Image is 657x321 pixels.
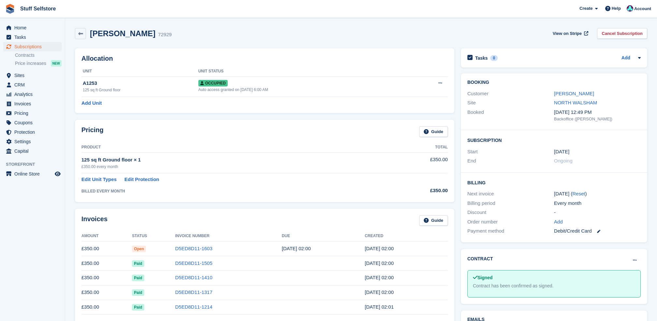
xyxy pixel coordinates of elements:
[282,246,311,251] time: 2025-08-19 01:00:00 UTC
[81,285,132,300] td: £350.00
[467,80,641,85] h2: Booking
[81,176,117,183] a: Edit Unit Types
[467,255,493,262] h2: Contract
[175,260,212,266] a: D5ED8D11-1505
[14,71,53,80] span: Sites
[198,66,407,77] th: Unit Status
[18,3,58,14] a: Stuff Selfstore
[475,55,488,61] h2: Tasks
[467,209,554,216] div: Discount
[554,109,641,116] div: [DATE] 12:49 PM
[54,170,62,178] a: Preview store
[365,260,394,266] time: 2025-07-18 01:00:40 UTC
[3,99,62,108] a: menu
[365,289,394,295] time: 2025-05-18 01:00:50 UTC
[158,31,172,38] div: 72929
[473,283,635,289] div: Contract has been confirmed as signed.
[81,55,448,62] h2: Allocation
[634,6,651,12] span: Account
[81,142,380,153] th: Product
[15,60,46,67] span: Price increases
[15,60,62,67] a: Price increases NEW
[467,227,554,235] div: Payment method
[553,30,582,37] span: View on Stripe
[467,190,554,198] div: Next invoice
[473,274,635,281] div: Signed
[572,191,585,196] a: Reset
[554,209,641,216] div: -
[90,29,155,38] h2: [PERSON_NAME]
[5,4,15,14] img: stora-icon-8386f47178a22dfd0bd8f6a31ec36ba5ce8667c1dd55bd0f319d3a0aa187defe.svg
[380,152,448,173] td: £350.00
[132,260,144,267] span: Paid
[14,109,53,118] span: Pricing
[124,176,159,183] a: Edit Protection
[365,304,394,310] time: 2025-04-18 01:01:01 UTC
[3,42,62,51] a: menu
[198,80,228,86] span: Occupied
[14,42,53,51] span: Subscriptions
[554,158,573,163] span: Ongoing
[3,169,62,178] a: menu
[3,80,62,89] a: menu
[419,215,448,226] a: Guide
[14,99,53,108] span: Invoices
[419,126,448,137] a: Guide
[15,52,62,58] a: Contracts
[81,215,107,226] h2: Invoices
[3,146,62,156] a: menu
[554,227,641,235] div: Debit/Credit Card
[175,289,212,295] a: D5ED8D11-1317
[81,156,380,164] div: 125 sq ft Ground floor × 1
[3,23,62,32] a: menu
[612,5,621,12] span: Help
[83,87,198,93] div: 125 sq ft Ground floor
[14,169,53,178] span: Online Store
[550,28,590,39] a: View on Stripe
[81,270,132,285] td: £350.00
[627,5,633,12] img: Simon Gardner
[81,126,104,137] h2: Pricing
[81,66,198,77] th: Unit
[554,190,641,198] div: [DATE] ( )
[132,231,175,241] th: Status
[365,231,448,241] th: Created
[467,137,641,143] h2: Subscription
[554,218,563,226] a: Add
[14,33,53,42] span: Tasks
[14,80,53,89] span: CRM
[81,300,132,314] td: £350.00
[3,109,62,118] a: menu
[14,23,53,32] span: Home
[81,188,380,194] div: BILLED EVERY MONTH
[365,246,394,251] time: 2025-08-18 01:00:04 UTC
[282,231,365,241] th: Due
[198,87,407,93] div: Auto access granted on [DATE] 6:00 AM
[467,179,641,186] h2: Billing
[597,28,647,39] a: Cancel Subscription
[6,161,65,168] span: Storefront
[467,148,554,156] div: Start
[81,241,132,256] td: £350.00
[490,55,498,61] div: 0
[380,142,448,153] th: Total
[81,99,102,107] a: Add Unit
[3,90,62,99] a: menu
[175,275,212,280] a: D5ED8D11-1410
[3,137,62,146] a: menu
[3,118,62,127] a: menu
[81,231,132,241] th: Amount
[467,218,554,226] div: Order number
[175,246,212,251] a: D5ED8D11-1603
[554,91,594,96] a: [PERSON_NAME]
[14,90,53,99] span: Analytics
[467,157,554,165] div: End
[365,275,394,280] time: 2025-06-18 01:00:32 UTC
[175,231,282,241] th: Invoice Number
[467,200,554,207] div: Billing period
[132,275,144,281] span: Paid
[14,128,53,137] span: Protection
[467,99,554,107] div: Site
[14,118,53,127] span: Coupons
[81,256,132,271] td: £350.00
